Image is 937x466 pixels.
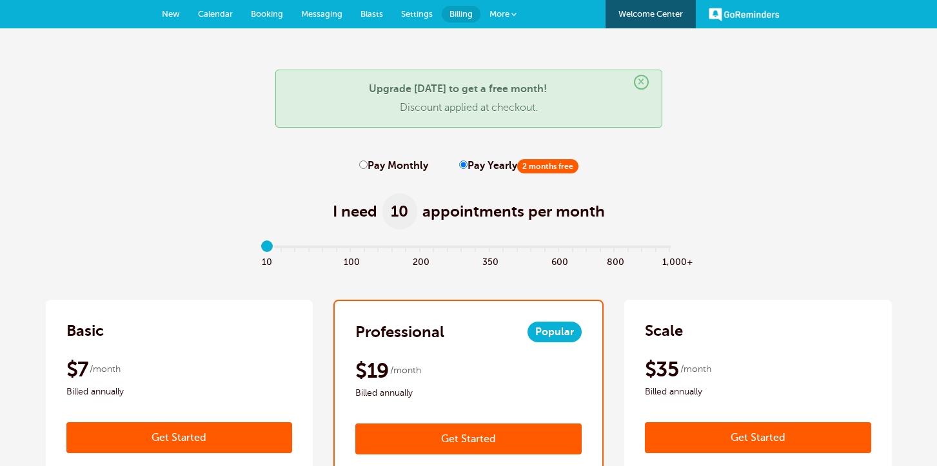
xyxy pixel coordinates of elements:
[449,9,473,19] span: Billing
[645,320,683,341] h2: Scale
[251,9,283,19] span: Booking
[289,102,649,114] p: Discount applied at checkout.
[413,253,427,268] span: 200
[355,423,582,454] a: Get Started
[662,253,676,268] span: 1,000+
[355,322,444,342] h2: Professional
[198,9,233,19] span: Calendar
[344,253,358,268] span: 100
[634,75,649,90] span: ×
[359,160,428,172] label: Pay Monthly
[359,160,368,169] input: Pay Monthly
[261,253,275,268] span: 10
[645,356,678,382] span: $35
[66,320,104,341] h2: Basic
[369,83,547,95] strong: Upgrade [DATE] to get a free month!
[482,253,497,268] span: 350
[442,6,480,23] a: Billing
[489,9,509,19] span: More
[680,362,711,377] span: /month
[401,9,433,19] span: Settings
[459,160,578,172] label: Pay Yearly
[382,193,417,229] span: 10
[66,356,88,382] span: $7
[459,160,468,169] input: Pay Yearly2 months free
[551,253,566,268] span: 600
[66,422,293,453] a: Get Started
[528,322,582,342] span: Popular
[301,9,342,19] span: Messaging
[517,159,578,173] span: 2 months free
[162,9,180,19] span: New
[422,201,605,222] span: appointments per month
[333,201,377,222] span: I need
[645,422,871,453] a: Get Started
[645,384,871,400] span: Billed annually
[355,358,388,383] span: $19
[66,384,293,400] span: Billed annually
[90,362,121,377] span: /month
[390,363,421,378] span: /month
[355,385,582,401] span: Billed annually
[607,253,621,268] span: 800
[360,9,383,19] span: Blasts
